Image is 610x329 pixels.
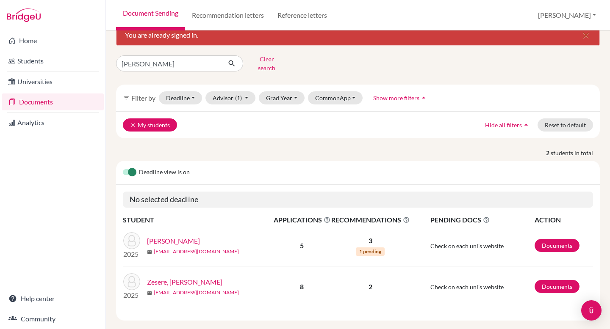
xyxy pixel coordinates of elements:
span: Deadline view is on [139,167,190,178]
div: Open Intercom Messenger [581,300,602,321]
i: close [581,30,591,40]
h5: No selected deadline [123,192,593,208]
a: [EMAIL_ADDRESS][DOMAIN_NAME] [154,289,239,296]
div: You are already signed in. [116,25,600,46]
button: Close [572,25,599,45]
span: Check on each uni's website [430,242,504,249]
a: Universities [2,73,104,90]
strong: 2 [546,148,551,157]
button: clearMy students [123,118,177,132]
button: Clear search [243,52,290,74]
a: Analytics [2,114,104,131]
p: 3 [331,236,410,246]
a: [EMAIL_ADDRESS][DOMAIN_NAME] [154,248,239,255]
span: Check on each uni's website [430,283,504,291]
button: Show more filtersarrow_drop_up [366,91,435,104]
img: Bridge-U [7,8,41,22]
a: [PERSON_NAME] [147,236,200,246]
span: PENDING DOCS [430,215,534,225]
button: Reset to default [538,118,593,132]
p: 2 [331,282,410,292]
a: Documents [2,93,104,110]
img: Nadathur, Samudra [123,232,140,249]
button: Grad Year [259,91,305,104]
th: STUDENT [123,214,273,225]
span: 1 pending [356,247,385,256]
span: APPLICATIONS [274,215,330,225]
button: [PERSON_NAME] [534,7,600,23]
a: Community [2,310,104,327]
a: Documents [535,239,579,252]
i: filter_list [123,94,130,101]
b: 5 [300,241,304,249]
span: Show more filters [373,94,419,101]
span: RECOMMENDATIONS [331,215,410,225]
span: (1) [235,94,242,101]
th: ACTION [534,214,593,225]
button: CommonApp [308,91,363,104]
span: Hide all filters [485,121,522,129]
i: clear [130,122,136,128]
span: mail [147,249,152,255]
i: arrow_drop_up [522,121,530,129]
button: Hide all filtersarrow_drop_up [478,118,538,132]
a: Documents [535,280,579,293]
input: Find student by name... [116,55,221,71]
p: 2025 [123,249,140,259]
a: Help center [2,290,104,307]
a: Home [2,32,104,49]
img: Zesere, Samanta [123,273,140,290]
a: Students [2,52,104,69]
span: students in total [551,148,600,157]
a: Zesere, [PERSON_NAME] [147,277,222,287]
b: 8 [300,282,304,291]
p: 2025 [123,290,140,300]
span: mail [147,291,152,296]
i: arrow_drop_up [419,93,428,102]
span: Filter by [131,94,155,102]
button: Deadline [159,91,202,104]
button: Advisor(1) [205,91,256,104]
